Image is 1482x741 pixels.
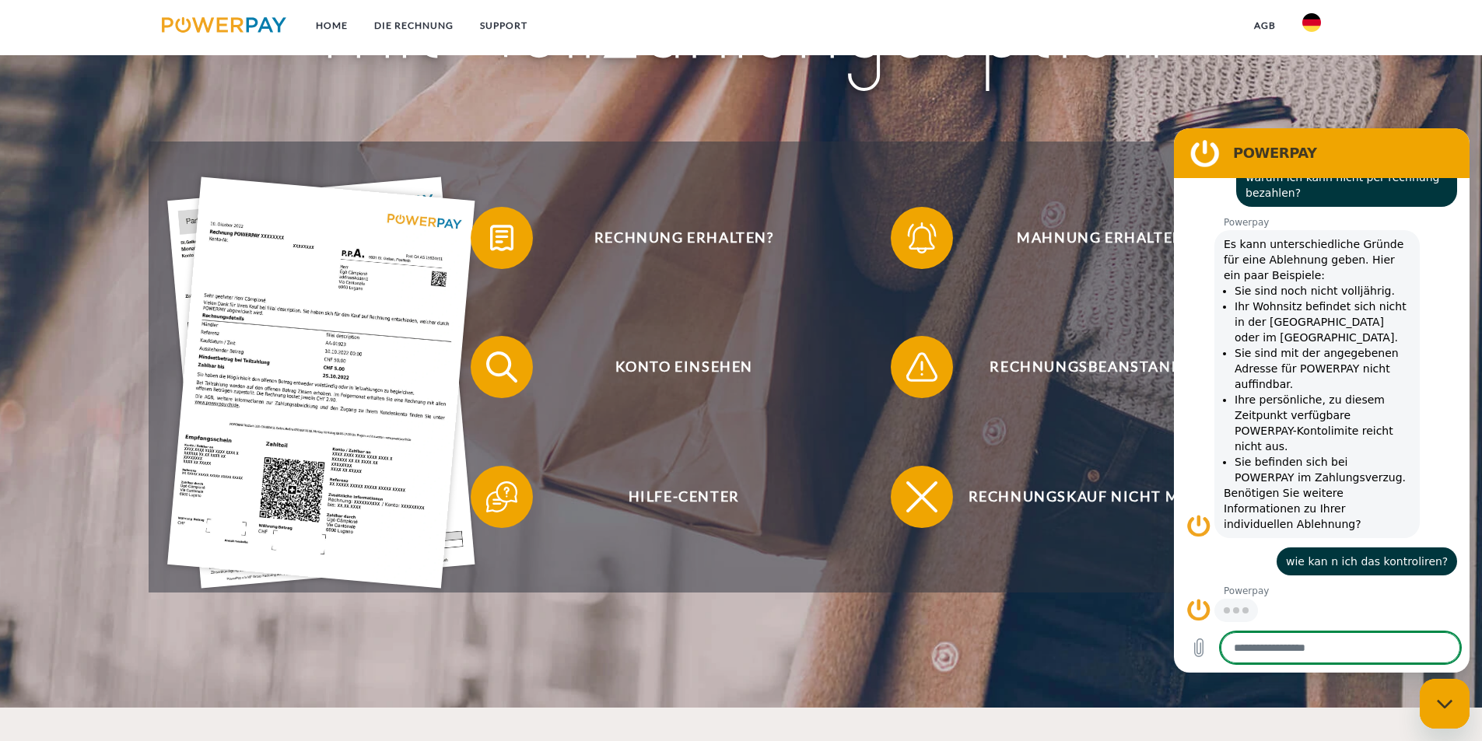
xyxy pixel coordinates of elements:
span: Rechnung erhalten? [493,207,874,269]
img: qb_help.svg [482,477,521,516]
a: SUPPORT [467,12,541,40]
img: de [1302,13,1321,32]
img: qb_bell.svg [902,218,941,257]
a: Home [303,12,361,40]
img: qb_warning.svg [902,348,941,386]
a: agb [1241,12,1289,40]
span: Rechnungskauf nicht möglich [913,466,1295,528]
img: qb_close.svg [902,477,941,516]
button: Rechnung erhalten? [471,207,875,269]
span: Konto einsehen [493,336,874,398]
span: Mahnung erhalten? [913,207,1295,269]
button: Rechnungskauf nicht möglich [891,466,1295,528]
button: Hilfe-Center [471,466,875,528]
img: qb_bill.svg [482,218,521,257]
button: Konto einsehen [471,336,875,398]
a: DIE RECHNUNG [361,12,467,40]
img: single_invoice_powerpay_de.jpg [167,177,475,589]
span: Rechnungsbeanstandung [913,336,1295,398]
span: Hilfe-Center [493,466,874,528]
iframe: Schaltfläche zum Öffnen des Messaging-Fensters, 1 ungelesene Nachricht [1420,679,1470,729]
iframe: Messaging-Fenster [1174,128,1470,673]
button: Rechnungsbeanstandung [891,336,1295,398]
img: logo-powerpay.svg [162,17,287,33]
button: Mahnung erhalten? [891,207,1295,269]
img: qb_search.svg [482,348,521,386]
